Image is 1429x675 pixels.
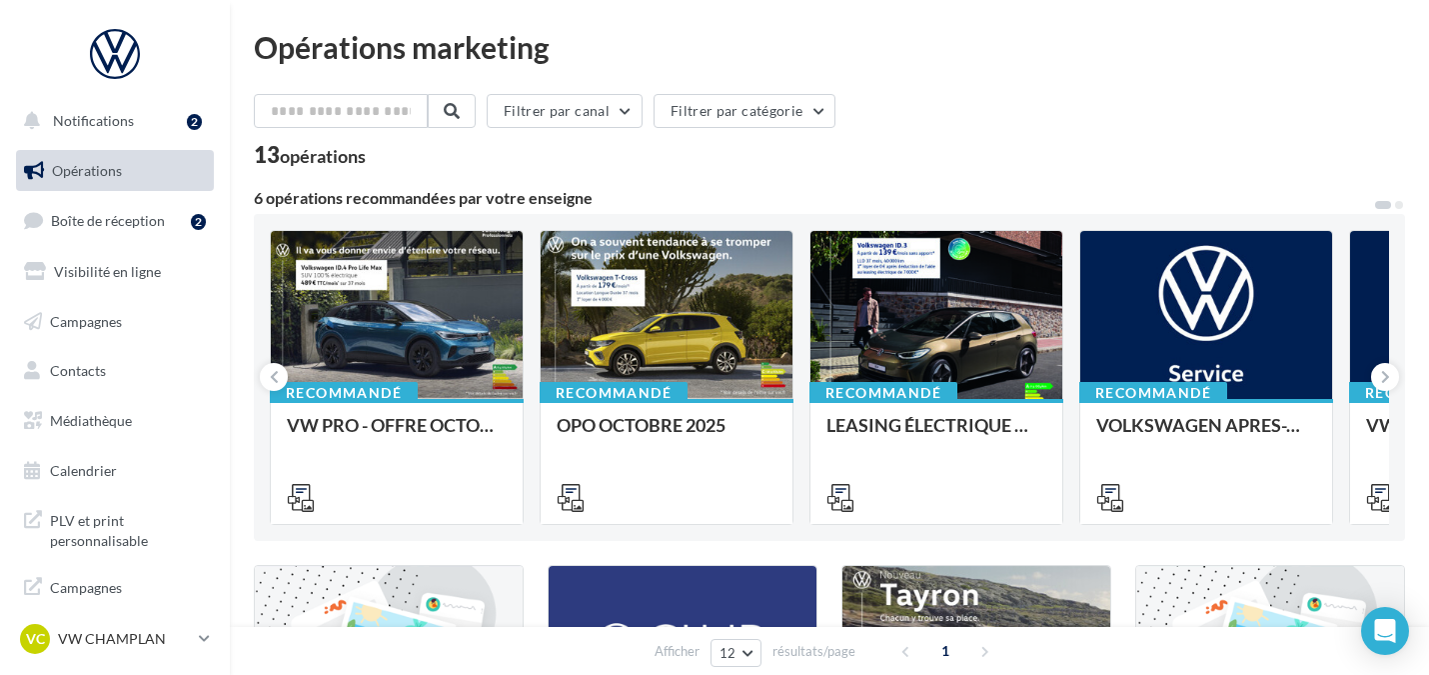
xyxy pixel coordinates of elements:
div: OPO OCTOBRE 2025 [557,415,776,455]
div: 2 [191,214,206,230]
a: Visibilité en ligne [12,251,218,293]
span: Opérations [52,162,122,179]
div: LEASING ÉLECTRIQUE 2025 [826,415,1046,455]
a: Médiathèque [12,400,218,442]
button: 12 [711,639,761,667]
span: Campagnes DataOnDemand [50,574,206,617]
a: PLV et print personnalisable [12,499,218,558]
span: Contacts [50,362,106,379]
a: Campagnes [12,301,218,343]
a: Calendrier [12,450,218,492]
div: 2 [187,114,202,130]
span: Afficher [655,642,700,661]
div: Recommandé [540,382,688,404]
span: Médiathèque [50,412,132,429]
span: Notifications [53,112,134,129]
a: Boîte de réception2 [12,199,218,242]
span: VC [26,629,45,649]
div: Recommandé [809,382,957,404]
button: Filtrer par canal [487,94,643,128]
div: 6 opérations recommandées par votre enseigne [254,190,1373,206]
div: opérations [280,147,366,165]
div: Opérations marketing [254,32,1405,62]
div: 13 [254,144,366,166]
div: VW PRO - OFFRE OCTOBRE 25 [287,415,507,455]
span: 1 [929,635,961,667]
a: Contacts [12,350,218,392]
span: 12 [719,645,736,661]
span: Visibilité en ligne [54,263,161,280]
a: Campagnes DataOnDemand [12,566,218,625]
a: VC VW CHAMPLAN [16,620,214,658]
span: Boîte de réception [51,212,165,229]
div: Open Intercom Messenger [1361,607,1409,655]
span: Calendrier [50,462,117,479]
div: Recommandé [1079,382,1227,404]
button: Notifications 2 [12,100,210,142]
span: résultats/page [772,642,855,661]
a: Opérations [12,150,218,192]
div: Recommandé [270,382,418,404]
button: Filtrer par catégorie [654,94,835,128]
div: VOLKSWAGEN APRES-VENTE [1096,415,1316,455]
span: PLV et print personnalisable [50,507,206,550]
p: VW CHAMPLAN [58,629,191,649]
span: Campagnes [50,312,122,329]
